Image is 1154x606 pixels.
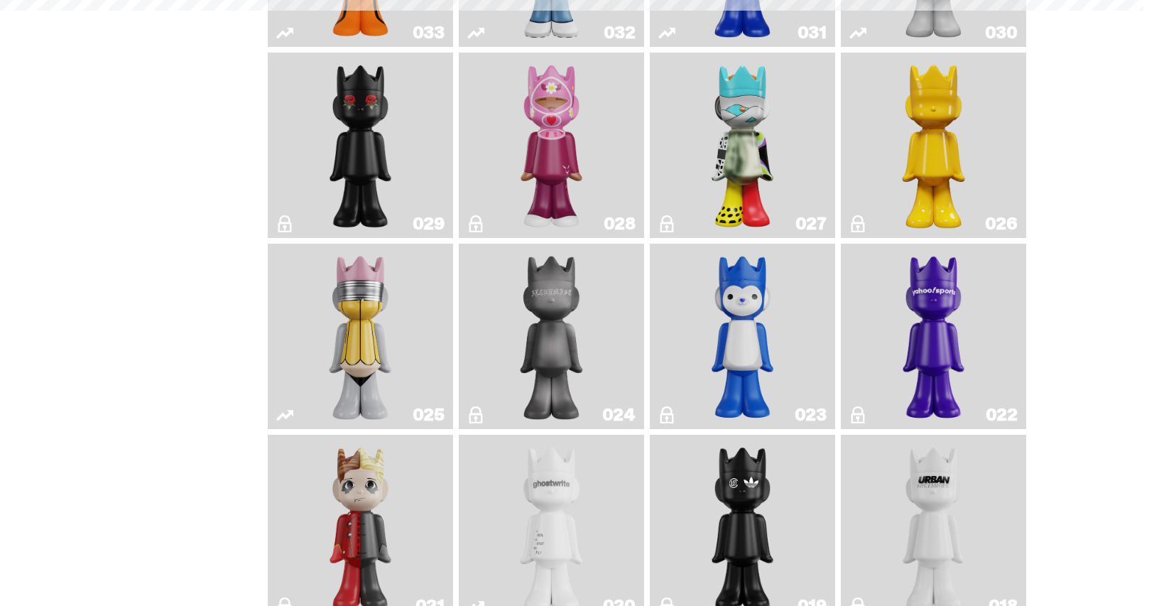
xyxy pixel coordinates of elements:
[503,249,601,423] img: Alchemist
[795,406,827,423] div: 023
[896,249,971,423] img: Yahoo!
[323,58,398,232] img: Landon
[849,249,1018,423] a: Yahoo!
[705,58,780,232] img: What The MSCHF
[658,58,827,232] a: What The MSCHF
[604,215,636,232] div: 028
[658,249,827,423] a: Squish
[413,215,445,232] div: 029
[312,249,410,423] img: No. 2 Pencil
[705,249,780,423] img: Squish
[604,24,636,41] div: 032
[795,215,827,232] div: 027
[276,58,445,232] a: Landon
[885,58,983,232] img: Schrödinger's ghost: New Dawn
[413,24,445,41] div: 033
[467,249,636,423] a: Alchemist
[985,215,1018,232] div: 026
[849,58,1018,232] a: Schrödinger's ghost: New Dawn
[985,24,1018,41] div: 030
[467,58,636,232] a: Grand Prix
[514,58,589,232] img: Grand Prix
[602,406,636,423] div: 024
[798,24,827,41] div: 031
[986,406,1018,423] div: 022
[413,406,445,423] div: 025
[276,249,445,423] a: No. 2 Pencil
